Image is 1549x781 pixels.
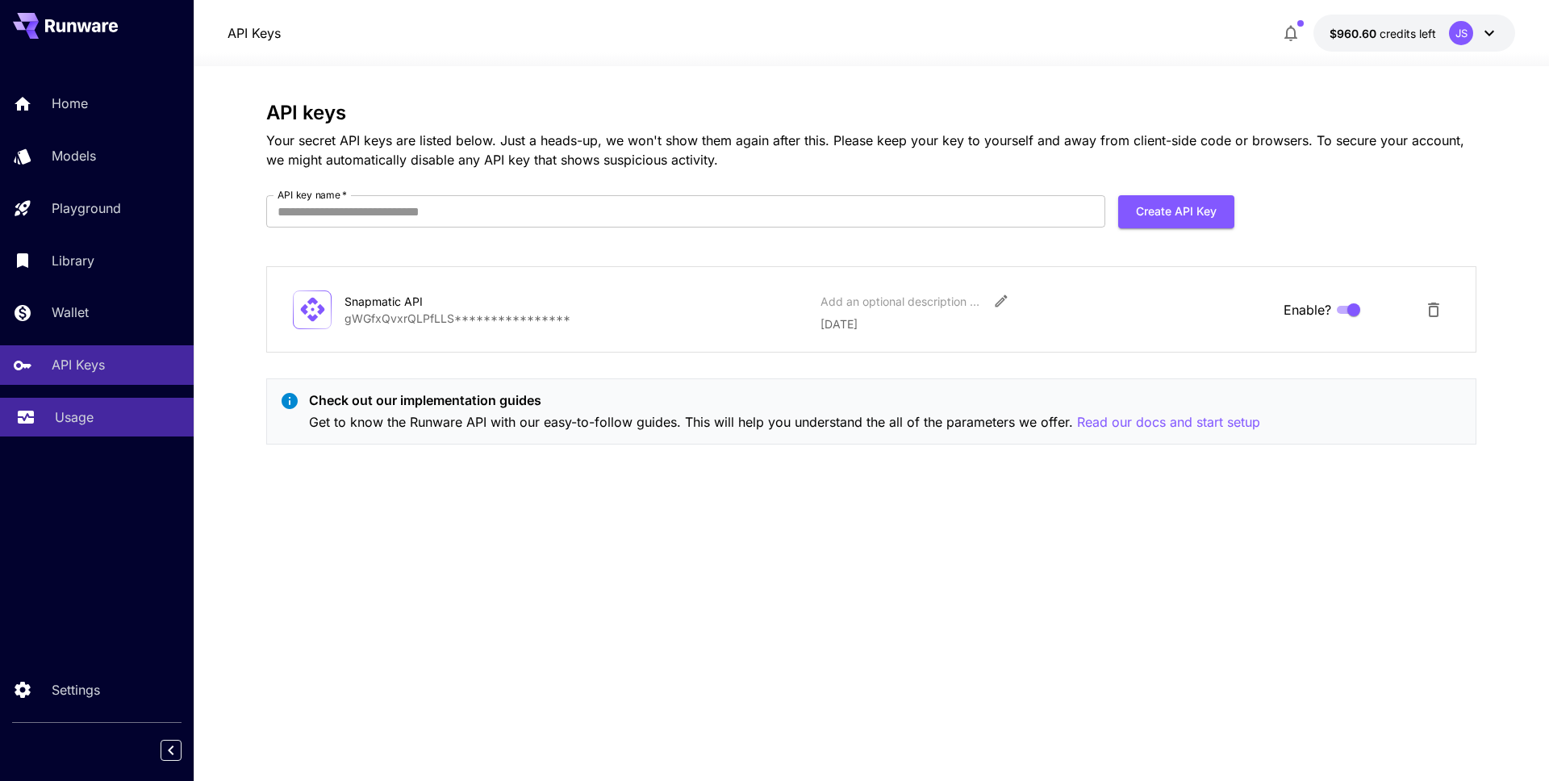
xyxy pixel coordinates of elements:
p: Playground [52,198,121,218]
p: Get to know the Runware API with our easy-to-follow guides. This will help you understand the all... [309,412,1260,432]
label: API key name [278,188,347,202]
button: Delete API Key [1417,294,1450,326]
div: Collapse sidebar [173,736,194,765]
button: Edit [987,286,1016,315]
span: $960.60 [1330,27,1380,40]
div: JS [1449,21,1473,45]
button: Collapse sidebar [161,740,182,761]
div: Add an optional description or comment [820,293,982,310]
div: $960.60189 [1330,25,1436,42]
p: Wallet [52,303,89,322]
p: Models [52,146,96,165]
p: Usage [55,407,94,427]
span: credits left [1380,27,1436,40]
p: [DATE] [820,315,1271,332]
a: API Keys [228,23,281,43]
button: Create API Key [1118,195,1234,228]
p: Check out our implementation guides [309,390,1260,410]
p: Home [52,94,88,113]
button: Read our docs and start setup [1077,412,1260,432]
p: Library [52,251,94,270]
nav: breadcrumb [228,23,281,43]
span: Enable? [1284,300,1331,319]
h3: API keys [266,102,1476,124]
button: $960.60189JS [1313,15,1515,52]
p: Your secret API keys are listed below. Just a heads-up, we won't show them again after this. Plea... [266,131,1476,169]
p: Settings [52,680,100,700]
div: Snapmatic API [344,293,506,310]
p: API Keys [52,355,105,374]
